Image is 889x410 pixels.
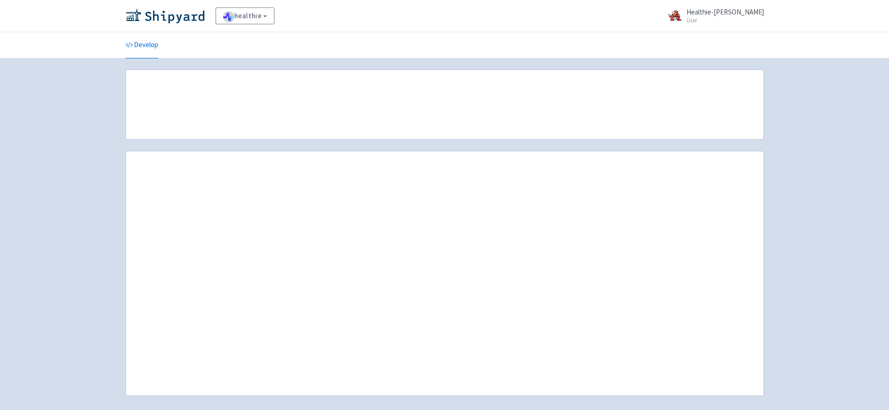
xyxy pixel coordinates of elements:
[662,8,764,23] a: Healthie-[PERSON_NAME] User
[686,17,764,23] small: User
[126,8,204,23] img: Shipyard logo
[216,7,275,24] a: healthie
[126,32,158,58] a: Develop
[686,7,764,16] span: Healthie-[PERSON_NAME]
